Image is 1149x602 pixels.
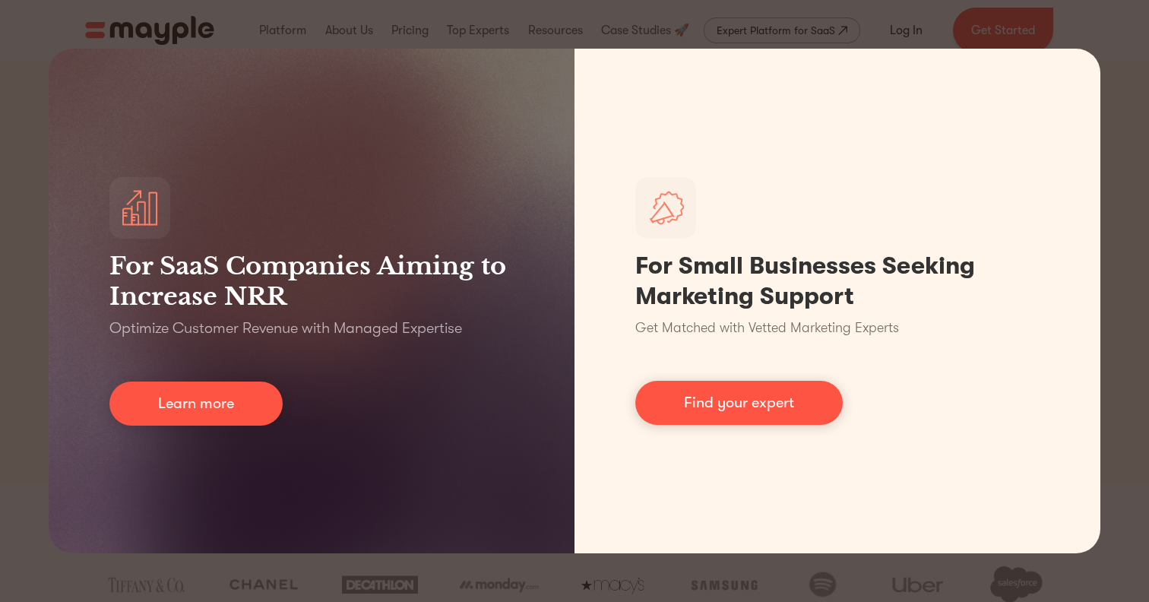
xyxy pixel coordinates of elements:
a: Find your expert [635,381,843,425]
p: Optimize Customer Revenue with Managed Expertise [109,318,462,339]
h1: For Small Businesses Seeking Marketing Support [635,251,1040,312]
h3: For SaaS Companies Aiming to Increase NRR [109,251,514,312]
a: Learn more [109,382,283,426]
p: Get Matched with Vetted Marketing Experts [635,318,899,338]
